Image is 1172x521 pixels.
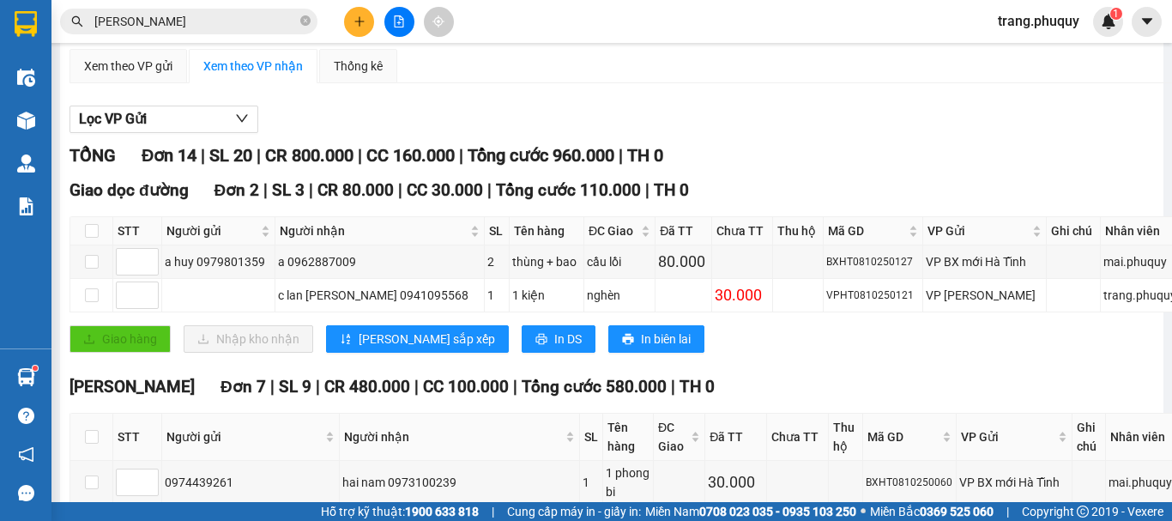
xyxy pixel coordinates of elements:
[265,145,353,166] span: CR 800.000
[405,505,479,518] strong: 1900 633 818
[824,279,923,312] td: VPHT0810250121
[485,217,510,245] th: SL
[17,197,35,215] img: solution-icon
[407,180,483,200] span: CC 30.000
[69,325,171,353] button: uploadGiao hàng
[658,250,709,274] div: 80.000
[358,145,362,166] span: |
[280,221,467,240] span: Người nhận
[1077,506,1089,518] span: copyright
[826,254,920,270] div: BXHT0810250127
[316,377,320,397] span: |
[18,408,34,424] span: question-circle
[655,217,712,245] th: Đã TT
[166,221,257,240] span: Người gửi
[468,145,614,166] span: Tổng cước 960.000
[342,473,577,492] div: hai nam 0973100239
[510,217,584,245] th: Tên hàng
[680,377,715,397] span: TH 0
[317,180,394,200] span: CR 80.000
[589,221,637,240] span: ĐC Giao
[15,11,37,37] img: logo-vxr
[671,377,675,397] span: |
[257,145,261,166] span: |
[324,377,410,397] span: CR 480.000
[432,15,444,27] span: aim
[708,470,764,494] div: 30.000
[94,12,297,31] input: Tìm tên, số ĐT hoặc mã đơn
[554,330,582,348] span: In DS
[512,286,581,305] div: 1 kiện
[424,7,454,37] button: aim
[69,145,116,166] span: TỔNG
[870,502,994,521] span: Miền Bắc
[414,377,419,397] span: |
[235,112,249,125] span: down
[487,286,506,305] div: 1
[487,180,492,200] span: |
[214,180,260,200] span: Đơn 2
[984,10,1093,32] span: trang.phuquy
[326,325,509,353] button: sort-ascending[PERSON_NAME] sắp xếp
[627,145,663,166] span: TH 0
[699,505,856,518] strong: 0708 023 035 - 0935 103 250
[69,180,189,200] span: Giao dọc đường
[487,252,506,271] div: 2
[923,279,1047,312] td: VP Hà Huy Tập
[344,7,374,37] button: plus
[535,333,547,347] span: printer
[166,427,322,446] span: Người gửi
[961,427,1054,446] span: VP Gửi
[384,7,414,37] button: file-add
[926,286,1043,305] div: VP [PERSON_NAME]
[1113,8,1119,20] span: 1
[867,427,939,446] span: Mã GD
[641,330,691,348] span: In biên lai
[203,57,303,76] div: Xem theo VP nhận
[165,252,272,271] div: a huy 0979801359
[113,217,162,245] th: STT
[658,418,687,456] span: ĐC Giao
[17,112,35,130] img: warehouse-icon
[18,446,34,463] span: notification
[606,463,650,501] div: 1 phong bi
[321,502,479,521] span: Hỗ trợ kỹ thuật:
[17,368,35,386] img: warehouse-icon
[512,252,581,271] div: thùng + bao
[201,145,205,166] span: |
[366,145,455,166] span: CC 160.000
[1139,14,1155,29] span: caret-down
[459,145,463,166] span: |
[645,180,649,200] span: |
[507,502,641,521] span: Cung cấp máy in - giấy in:
[209,145,252,166] span: SL 20
[344,427,562,446] span: Người nhận
[17,154,35,173] img: warehouse-icon
[522,377,667,397] span: Tổng cước 580.000
[398,180,402,200] span: |
[334,57,383,76] div: Thống kê
[1006,502,1009,521] span: |
[359,330,495,348] span: [PERSON_NAME] sắp xếp
[926,252,1043,271] div: VP BX mới Hà Tĩnh
[715,283,769,307] div: 30.000
[496,180,641,200] span: Tổng cước 110.000
[580,414,603,461] th: SL
[712,217,772,245] th: Chưa TT
[767,414,829,461] th: Chưa TT
[773,217,825,245] th: Thu hộ
[522,325,595,353] button: printerIn DS
[69,377,195,397] span: [PERSON_NAME]
[263,180,268,200] span: |
[184,325,313,353] button: downloadNhập kho nhận
[113,414,162,461] th: STT
[587,252,652,271] div: cầu lồi
[1101,14,1116,29] img: icon-new-feature
[18,485,34,501] span: message
[959,473,1069,492] div: VP BX mới Hà Tĩnh
[866,475,953,491] div: BXHT0810250060
[423,377,509,397] span: CC 100.000
[1132,7,1162,37] button: caret-down
[513,377,517,397] span: |
[340,333,352,347] span: sort-ascending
